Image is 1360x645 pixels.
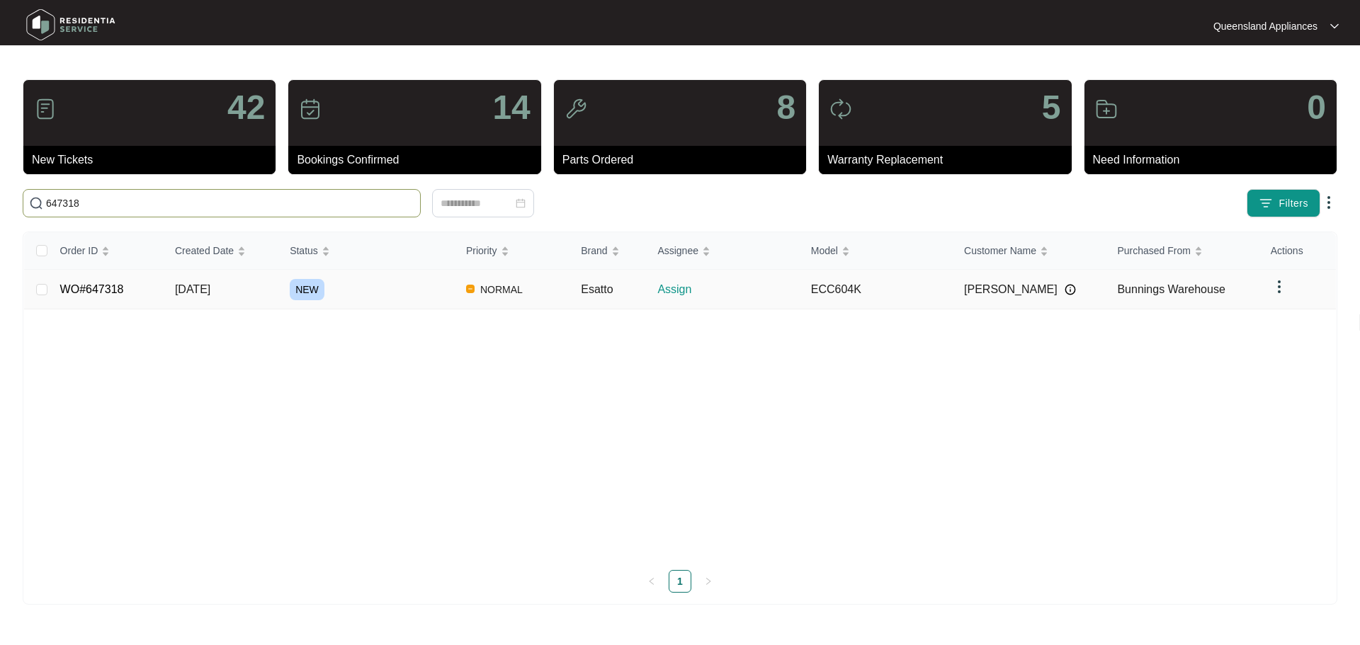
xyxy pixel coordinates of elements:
span: Filters [1279,196,1308,211]
th: Purchased From [1106,232,1259,270]
img: residentia service logo [21,4,120,46]
p: 5 [1042,91,1061,125]
p: Need Information [1093,152,1337,169]
img: icon [299,98,322,120]
th: Customer Name [953,232,1106,270]
span: Bunnings Warehouse [1117,283,1225,295]
th: Model [800,232,953,270]
p: Queensland Appliances [1213,19,1317,33]
a: 1 [669,571,691,592]
img: dropdown arrow [1271,278,1288,295]
p: Parts Ordered [562,152,806,169]
p: Bookings Confirmed [297,152,540,169]
span: Brand [581,243,607,258]
p: Warranty Replacement [827,152,1071,169]
a: WO#647318 [60,283,124,295]
span: Assignee [657,243,698,258]
span: Order ID [60,243,98,258]
span: Purchased From [1117,243,1190,258]
td: ECC604K [800,270,953,309]
th: Created Date [164,232,278,270]
span: left [647,577,656,586]
img: search-icon [29,196,43,210]
button: left [640,570,663,593]
p: Assign [657,281,799,298]
th: Priority [455,232,569,270]
img: icon [1095,98,1118,120]
li: Previous Page [640,570,663,593]
li: Next Page [697,570,720,593]
th: Order ID [49,232,164,270]
p: 14 [492,91,530,125]
span: Customer Name [964,243,1036,258]
li: 1 [669,570,691,593]
img: icon [829,98,852,120]
th: Brand [569,232,646,270]
img: filter icon [1259,196,1273,210]
p: 8 [776,91,795,125]
th: Status [278,232,455,270]
span: NORMAL [475,281,528,298]
span: NEW [290,279,324,300]
img: dropdown arrow [1320,194,1337,211]
img: icon [565,98,587,120]
p: New Tickets [32,152,276,169]
img: dropdown arrow [1330,23,1339,30]
input: Search by Order Id, Assignee Name, Customer Name, Brand and Model [46,195,414,211]
button: filter iconFilters [1247,189,1320,217]
span: Created Date [175,243,234,258]
img: Info icon [1065,284,1076,295]
img: Vercel Logo [466,285,475,293]
th: Assignee [646,232,799,270]
p: 42 [227,91,265,125]
span: right [704,577,713,586]
img: icon [34,98,57,120]
span: Priority [466,243,497,258]
span: [PERSON_NAME] [964,281,1058,298]
span: [DATE] [175,283,210,295]
p: 0 [1307,91,1326,125]
span: Status [290,243,318,258]
th: Actions [1259,232,1336,270]
button: right [697,570,720,593]
span: Esatto [581,283,613,295]
span: Model [811,243,838,258]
